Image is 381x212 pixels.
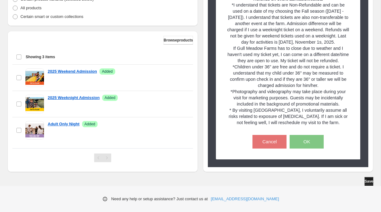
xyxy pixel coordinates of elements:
p: *Photography and videography may take place during your visit for marketing purposes. Guests may ... [227,88,350,107]
p: *Children under 36" are free and do not require a ticket. I understand that my child under 36" ma... [227,63,350,88]
button: Browseproducts [164,36,193,45]
p: Certain smart or custom collections [20,14,83,20]
button: OK [290,135,324,148]
button: Cancel [252,135,287,148]
a: Adult Only Night [48,121,80,127]
nav: Pagination [94,154,111,162]
button: Save [365,177,373,186]
p: If Gull Meadow Farms has to close due to weather and I haven't used my ticket yet, I can come on ... [227,45,350,63]
span: Browse products [164,38,193,43]
span: Showing 3 items [26,54,55,59]
a: [EMAIL_ADDRESS][DOMAIN_NAME] [211,196,279,202]
p: * By visiting [GEOGRAPHIC_DATA], I voluntarily assume all risks related to exposure of [MEDICAL_D... [227,107,350,125]
span: Save [365,179,373,184]
p: All products [20,5,42,11]
span: Added [105,95,116,100]
p: *I understand that tickets are Non-Refundable and can be used on a date of my choosing the Fall s... [227,2,350,45]
a: 2025 Weekend Admission [48,68,97,75]
a: 2025 Weeknight Admission [48,95,100,101]
span: Added [102,69,113,74]
span: Added [85,122,95,127]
